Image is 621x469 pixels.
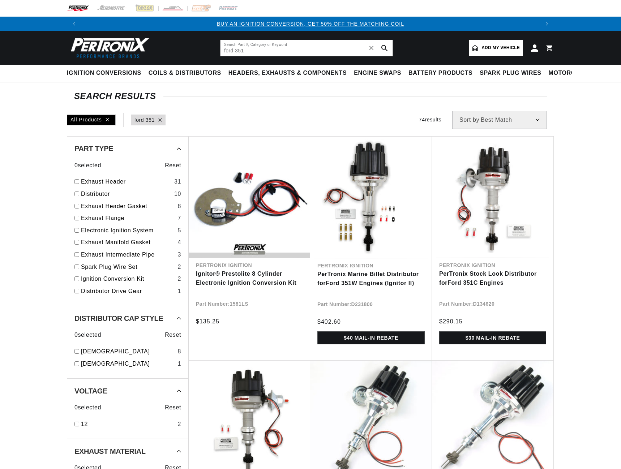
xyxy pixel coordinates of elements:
[419,117,441,122] span: 74 results
[476,65,545,82] summary: Spark Plug Wires
[74,330,101,340] span: 0 selected
[177,238,181,247] div: 4
[439,269,546,288] a: PerTronix Stock Look Distributor forFord 351C Engines
[174,177,181,186] div: 31
[81,202,175,211] a: Exhaust Header Gasket
[177,214,181,223] div: 7
[408,69,472,77] span: Battery Products
[177,347,181,356] div: 8
[220,40,393,56] input: Search Part #, Category or Keyword
[81,226,175,235] a: Electronic Ignition System
[225,65,350,82] summary: Headers, Exhausts & Components
[545,65,595,82] summary: Motorcycle
[549,69,592,77] span: Motorcycle
[177,262,181,272] div: 2
[177,359,181,369] div: 1
[350,65,405,82] summary: Engine Swaps
[67,65,145,82] summary: Ignition Conversions
[196,269,303,288] a: Ignitor® Prestolite 8 Cylinder Electronic Ignition Conversion Kit
[81,274,175,284] a: Ignition Conversion Kit
[177,250,181,259] div: 3
[81,262,175,272] a: Spark Plug Wire Set
[217,21,404,27] a: BUY AN IGNITION CONVERSION, GET 50% OFF THE MATCHING COIL
[81,250,175,259] a: Exhaust Intermediate Pipe
[74,448,146,455] span: Exhaust Material
[81,214,175,223] a: Exhaust Flange
[74,145,113,152] span: Part Type
[177,419,181,429] div: 2
[81,238,175,247] a: Exhaust Manifold Gasket
[74,161,101,170] span: 0 selected
[74,92,547,100] div: SEARCH RESULTS
[480,69,541,77] span: Spark Plug Wires
[81,20,540,28] div: 1 of 3
[81,20,540,28] div: Announcement
[74,403,101,412] span: 0 selected
[67,69,141,77] span: Ignition Conversions
[81,287,175,296] a: Distributor Drive Gear
[67,35,150,60] img: Pertronix
[81,419,175,429] a: 12
[165,403,181,412] span: Reset
[165,330,181,340] span: Reset
[81,347,175,356] a: [DEMOGRAPHIC_DATA]
[228,69,347,77] span: Headers, Exhausts & Components
[149,69,221,77] span: Coils & Distributors
[377,40,393,56] button: search button
[81,177,171,186] a: Exhaust Header
[452,111,547,129] select: Sort by
[469,40,523,56] a: Add my vehicle
[81,189,171,199] a: Distributor
[174,189,181,199] div: 10
[177,226,181,235] div: 5
[49,17,572,31] slideshow-component: Translation missing: en.sections.announcements.announcement_bar
[459,117,479,123] span: Sort by
[317,270,425,288] a: PerTronix Marine Billet Distributor forFord 351W Engines (Ignitor II)
[354,69,401,77] span: Engine Swaps
[145,65,225,82] summary: Coils & Distributors
[177,202,181,211] div: 8
[177,287,181,296] div: 1
[67,115,116,125] div: All Products
[81,359,175,369] a: [DEMOGRAPHIC_DATA]
[67,17,81,31] button: Translation missing: en.sections.announcements.previous_announcement
[177,274,181,284] div: 2
[540,17,554,31] button: Translation missing: en.sections.announcements.next_announcement
[74,315,163,322] span: Distributor Cap Style
[74,387,107,395] span: Voltage
[165,161,181,170] span: Reset
[134,116,155,124] a: ford 351
[481,44,520,51] span: Add my vehicle
[405,65,476,82] summary: Battery Products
